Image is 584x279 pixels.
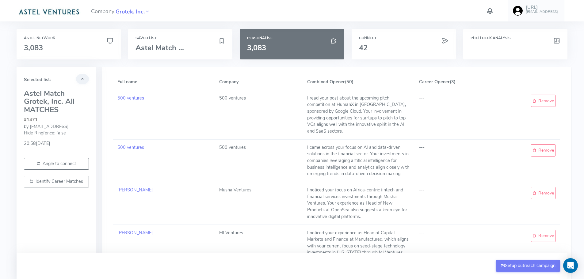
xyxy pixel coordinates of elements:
[531,187,555,199] a: Remove
[117,187,153,193] a: [PERSON_NAME]
[136,36,225,40] h6: Saved List
[113,74,215,90] th: Full name
[24,89,89,114] h3: Astel Match Grotek, Inc. All MATCHES
[307,95,410,135] div: I read your post about the upcoming pitch competition at HumanX in [GEOGRAPHIC_DATA], sponsored b...
[531,95,555,107] a: Remove
[215,74,303,90] th: Company
[24,117,89,123] div: #1471
[24,77,89,82] h5: Selected list:
[359,36,448,40] h6: Connect
[414,139,526,182] td: ---
[24,137,89,147] div: 20:58[DATE]
[414,90,526,139] td: ---
[24,36,113,40] h6: Astel Network
[117,230,153,236] a: [PERSON_NAME]
[414,182,526,225] td: ---
[117,144,144,150] a: 500 ventures
[36,178,83,184] span: Identify Career Matches
[116,8,145,16] span: Grotek, Inc.
[563,258,578,273] div: Open Intercom Messenger
[136,43,184,53] span: Astel Match ...
[526,5,558,10] h5: [URL]
[307,187,410,220] div: I noticed your focus on Africa-centric fintech and financial services investments through Musha V...
[538,147,554,153] span: Remove
[215,90,303,139] td: 500 ventures
[307,79,345,85] span: Combined Opener
[24,158,89,170] button: Angle to connect
[531,144,555,156] a: Remove
[247,36,337,40] h6: Personalise
[414,74,526,90] th: (3)
[496,260,560,272] button: Setup outreach campaign
[526,10,558,14] h6: [EMAIL_ADDRESS]
[247,43,266,53] span: 3,083
[303,74,414,90] th: (50)
[117,95,144,101] a: 500 ventures
[24,130,89,137] div: Hide Ringfence: false
[43,160,76,167] span: Angle to connect
[538,98,554,104] span: Remove
[531,230,555,242] a: Remove
[215,139,303,182] td: 500 ventures
[24,43,43,53] span: 3,083
[215,182,303,225] td: Musha Ventures
[538,232,554,239] span: Remove
[215,225,303,261] td: MI Ventures
[414,225,526,261] td: ---
[471,36,560,40] h6: Pitch Deck Analysis
[359,43,368,53] span: 42
[307,144,410,177] div: I came across your focus on AI and data-driven solutions in the financial sector. Your investment...
[24,123,89,130] div: by [EMAIL_ADDRESS]
[91,6,150,16] span: Company:
[419,79,450,85] span: Career Opener
[307,230,410,256] div: I noticed your experience as Head of Capital Markets and Finance at Manufactured, which aligns wi...
[513,6,523,16] img: user-image
[116,8,145,15] a: Grotek, Inc.
[24,176,89,187] button: Identify Career Matches
[538,190,554,196] span: Remove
